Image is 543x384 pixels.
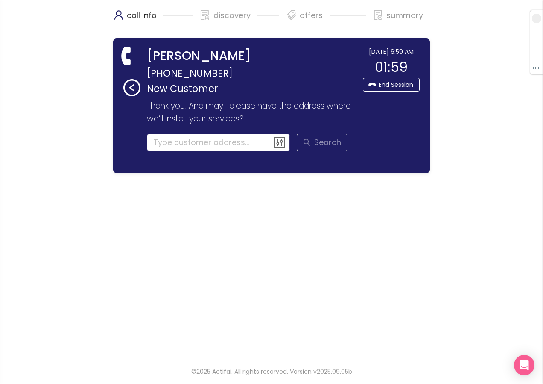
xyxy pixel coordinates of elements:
strong: [PERSON_NAME] [147,47,251,65]
div: call info [113,9,193,30]
p: call info [127,9,157,22]
div: [DATE] 6:59 AM [363,47,420,56]
div: 01:59 [363,56,420,78]
div: summary [373,9,423,30]
div: offers [286,9,366,30]
span: [PHONE_NUMBER] [147,65,233,81]
p: summary [386,9,423,22]
span: solution [200,10,210,20]
span: file-done [373,10,383,20]
div: Open Intercom Messenger [514,355,534,375]
p: New Customer [147,81,358,96]
input: Type customer address... [147,134,290,151]
p: offers [300,9,323,22]
span: phone [118,47,136,65]
span: tags [286,10,297,20]
button: End Session [363,78,420,92]
p: Thank you. And may I please have the address where we’ll install your services? [147,100,351,125]
p: discovery [213,9,251,22]
div: discovery [200,9,280,30]
span: user [114,10,124,20]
